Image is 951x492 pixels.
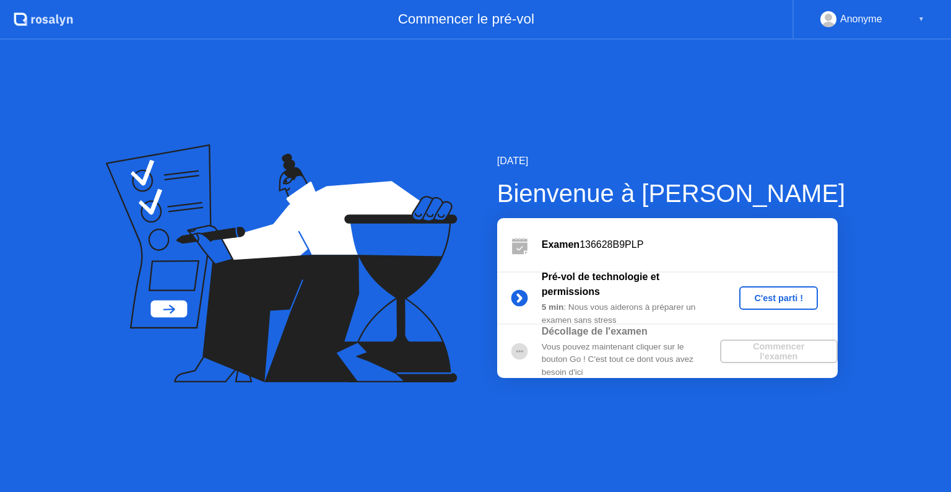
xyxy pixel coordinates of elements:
[542,237,838,252] div: 136628B9PLP
[720,340,838,363] button: Commencer l'examen
[542,341,720,379] div: Vous pouvez maintenant cliquer sur le bouton Go ! C'est tout ce dont vous avez besoin d'ici
[542,302,564,312] b: 5 min
[542,301,720,327] div: : Nous vous aiderons à préparer un examen sans stress
[918,11,924,27] div: ▼
[542,326,648,336] b: Décollage de l'examen
[542,271,659,297] b: Pré-vol de technologie et permissions
[497,154,845,169] div: [DATE]
[744,293,813,303] div: C'est parti !
[542,239,580,250] b: Examen
[840,11,882,27] div: Anonyme
[739,286,818,310] button: C'est parti !
[497,175,845,212] div: Bienvenue à [PERSON_NAME]
[725,341,833,361] div: Commencer l'examen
